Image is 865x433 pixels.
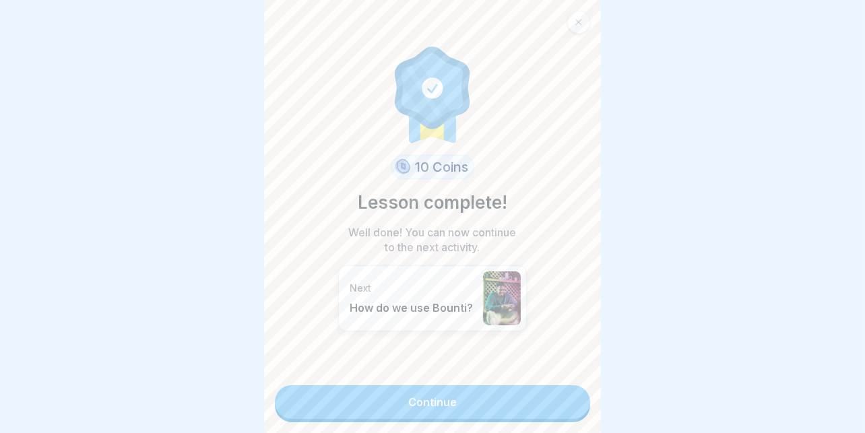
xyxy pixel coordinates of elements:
[391,155,474,179] div: 10 Coins
[393,157,412,177] img: coin.svg
[275,385,590,419] a: Continue
[345,225,520,255] p: Well done! You can now continue to the next activity.
[350,301,476,314] p: How do we use Bounti?
[387,43,478,144] img: completion.svg
[350,282,476,294] p: Next
[358,190,507,215] p: Lesson complete!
